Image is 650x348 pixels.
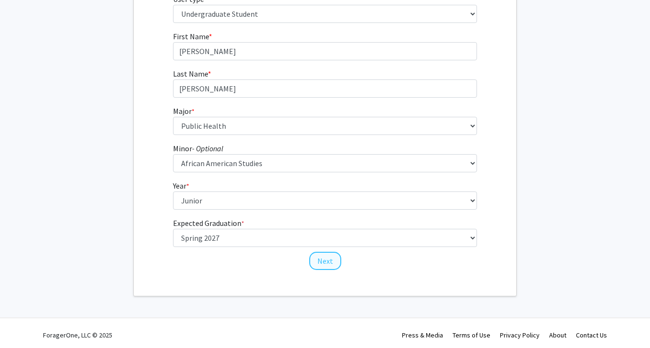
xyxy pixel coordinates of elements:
[549,331,566,339] a: About
[173,180,189,191] label: Year
[500,331,540,339] a: Privacy Policy
[576,331,607,339] a: Contact Us
[309,252,341,270] button: Next
[453,331,490,339] a: Terms of Use
[173,217,244,229] label: Expected Graduation
[173,69,208,79] span: Last Name
[173,105,195,117] label: Major
[173,143,223,154] label: Minor
[192,144,223,153] i: - Optional
[402,331,443,339] a: Press & Media
[7,305,41,341] iframe: Chat
[173,32,209,41] span: First Name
